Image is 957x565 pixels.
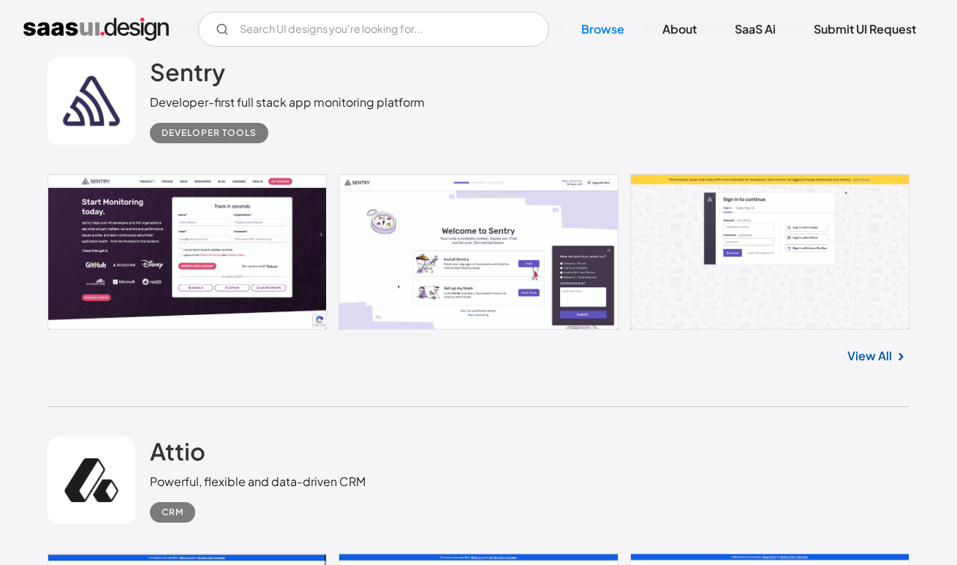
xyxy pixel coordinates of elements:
[150,436,205,473] a: Attio
[162,504,184,521] div: CRM
[564,13,642,45] a: Browse
[645,13,714,45] a: About
[150,57,225,86] h2: Sentry
[150,473,366,490] div: Powerful, flexible and data-driven CRM
[150,94,425,111] div: Developer-first full stack app monitoring platform
[150,57,225,94] a: Sentry
[847,347,892,365] a: View All
[198,12,549,47] form: Email Form
[717,13,793,45] a: SaaS Ai
[796,13,934,45] a: Submit UI Request
[198,12,549,47] input: Search UI designs you're looking for...
[23,18,169,41] a: home
[162,124,257,142] div: Developer tools
[150,436,205,466] h2: Attio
